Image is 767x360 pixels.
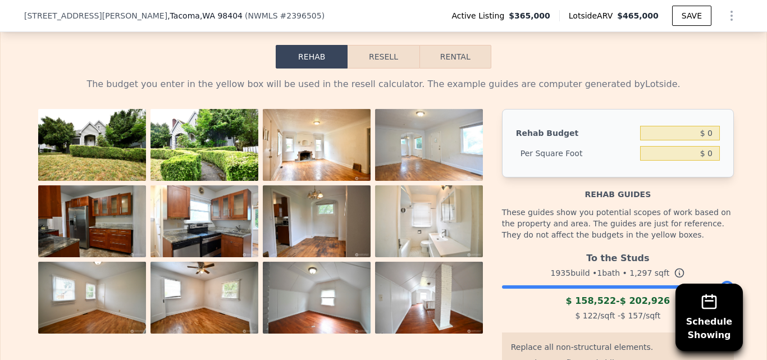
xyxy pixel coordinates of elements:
[419,45,491,69] button: Rental
[245,10,325,21] div: ( )
[451,10,509,21] span: Active Listing
[620,311,643,320] span: $ 157
[375,185,483,257] img: Property Photo 8
[672,6,711,26] button: SAVE
[263,262,371,334] img: Property Photo 11
[263,185,371,257] img: Property Photo 7
[511,341,725,357] div: Replace all non-structural elements.
[620,295,670,306] span: $ 202,926
[569,10,617,21] span: Lotside ARV
[280,11,322,20] span: # 2396505
[509,10,550,21] span: $365,000
[675,284,743,351] button: ScheduleShowing
[167,10,243,21] span: , Tacoma
[375,109,483,181] img: Property Photo 4
[150,262,258,334] img: Property Photo 10
[502,265,734,281] div: 1935 build • 1 bath • sqft
[502,200,734,247] div: These guides show you potential scopes of work based on the property and area. The guides are jus...
[502,308,734,323] div: /sqft - /sqft
[375,262,483,334] img: Property Photo 12
[33,78,734,91] div: The budget you enter in the yellow box will be used in the resell calculator. The example guides ...
[150,109,258,181] img: Property Photo 2
[617,11,659,20] span: $465,000
[38,109,146,181] img: Property Photo 1
[150,185,258,257] img: Property Photo 6
[502,177,734,200] div: Rehab guides
[516,123,636,143] div: Rehab Budget
[248,11,277,20] span: NWMLS
[575,311,597,320] span: $ 122
[516,143,636,163] div: Per Square Foot
[502,294,734,308] div: -
[24,10,167,21] span: [STREET_ADDRESS][PERSON_NAME]
[348,45,419,69] button: Resell
[276,45,348,69] button: Rehab
[720,4,743,27] button: Show Options
[200,11,243,20] span: , WA 98404
[38,185,146,257] img: Property Photo 5
[629,268,652,277] span: 1,297
[263,109,371,181] img: Property Photo 3
[565,295,616,306] span: $ 158,522
[38,262,146,334] img: Property Photo 9
[502,247,734,265] div: To the Studs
